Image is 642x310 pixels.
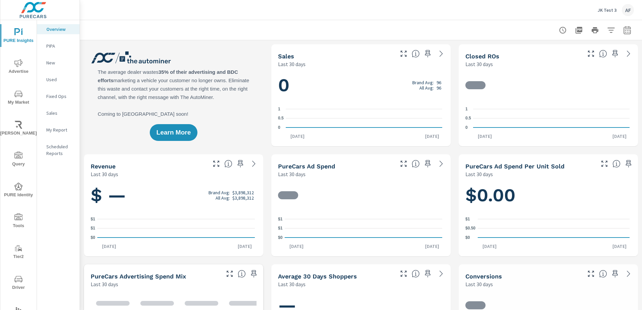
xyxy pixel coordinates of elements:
[91,184,257,207] h1: $ —
[422,48,433,59] span: Save this to your personalized report
[465,125,468,130] text: 0
[46,126,74,133] p: My Report
[278,107,280,111] text: 1
[465,273,502,280] h5: Conversions
[248,158,259,169] a: See more details in report
[2,275,35,292] span: Driver
[599,270,607,278] span: The number of dealer-specified goals completed by a visitor. [Source: This data is provided by th...
[465,107,468,111] text: 1
[599,50,607,58] span: Number of Repair Orders Closed by the selected dealership group over the selected time range. [So...
[608,243,631,250] p: [DATE]
[91,280,118,288] p: Last 30 days
[422,158,433,169] span: Save this to your personalized report
[2,90,35,106] span: My Market
[278,226,283,231] text: $1
[398,268,409,279] button: Make Fullscreen
[420,243,444,250] p: [DATE]
[572,23,586,37] button: "Export Report to PDF"
[211,158,222,169] button: Make Fullscreen
[278,170,306,178] p: Last 30 days
[37,74,80,85] div: Used
[46,143,74,157] p: Scheduled Reports
[622,4,634,16] div: AF
[604,23,618,37] button: Apply Filters
[37,58,80,68] div: New
[586,48,596,59] button: Make Fullscreen
[46,93,74,100] p: Fixed Ops
[465,163,564,170] h5: PureCars Ad Spend Per Unit Sold
[37,24,80,34] div: Overview
[278,60,306,68] p: Last 30 days
[420,133,444,140] p: [DATE]
[37,108,80,118] div: Sales
[588,23,602,37] button: Print Report
[478,243,501,250] p: [DATE]
[2,121,35,137] span: [PERSON_NAME]
[610,268,621,279] span: Save this to your personalized report
[465,53,499,60] h5: Closed ROs
[150,124,197,141] button: Learn More
[621,23,634,37] button: Select Date Range
[465,116,471,121] text: 0.5
[2,152,35,168] span: Query
[46,43,74,49] p: PIPA
[37,142,80,158] div: Scheduled Reports
[37,91,80,101] div: Fixed Ops
[91,273,186,280] h5: PureCars Advertising Spend Mix
[422,268,433,279] span: Save this to your personalized report
[233,243,257,250] p: [DATE]
[473,133,497,140] p: [DATE]
[37,41,80,51] div: PIPA
[437,80,441,85] p: 96
[46,76,74,83] p: Used
[465,184,631,207] h1: $0.00
[2,28,35,45] span: PURE Insights
[608,133,631,140] p: [DATE]
[278,53,294,60] h5: Sales
[623,268,634,279] a: See more details in report
[91,217,95,221] text: $1
[278,116,284,121] text: 0.5
[436,48,447,59] a: See more details in report
[436,268,447,279] a: See more details in report
[278,235,283,240] text: $0
[97,243,121,250] p: [DATE]
[599,158,610,169] button: Make Fullscreen
[278,163,335,170] h5: PureCars Ad Spend
[465,217,470,221] text: $1
[156,130,191,136] span: Learn More
[46,110,74,116] p: Sales
[2,183,35,199] span: PURE Identity
[465,280,493,288] p: Last 30 days
[465,170,493,178] p: Last 30 days
[224,160,232,168] span: Total sales revenue over the selected date range. [Source: This data is sourced from the dealer’s...
[235,158,246,169] span: Save this to your personalized report
[278,280,306,288] p: Last 30 days
[238,270,246,278] span: This table looks at how you compare to the amount of budget you spend per channel as opposed to y...
[612,160,621,168] span: Average cost of advertising per each vehicle sold at the dealer over the selected date range. The...
[2,213,35,230] span: Tools
[216,195,230,201] p: All Avg:
[437,85,441,91] p: 96
[412,270,420,278] span: A rolling 30 day total of daily Shoppers on the dealership website, averaged over the selected da...
[37,125,80,135] div: My Report
[46,59,74,66] p: New
[224,268,235,279] button: Make Fullscreen
[91,163,116,170] h5: Revenue
[398,48,409,59] button: Make Fullscreen
[285,243,308,250] p: [DATE]
[46,26,74,33] p: Overview
[2,59,35,75] span: Advertise
[465,226,475,231] text: $0.50
[412,160,420,168] span: Total cost of media for all PureCars channels for the selected dealership group over the selected...
[248,268,259,279] span: Save this to your personalized report
[286,133,309,140] p: [DATE]
[278,74,444,97] h1: 0
[623,158,634,169] span: Save this to your personalized report
[465,60,493,68] p: Last 30 days
[91,226,95,231] text: $1
[412,80,434,85] p: Brand Avg:
[436,158,447,169] a: See more details in report
[2,244,35,261] span: Tier2
[91,235,95,240] text: $0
